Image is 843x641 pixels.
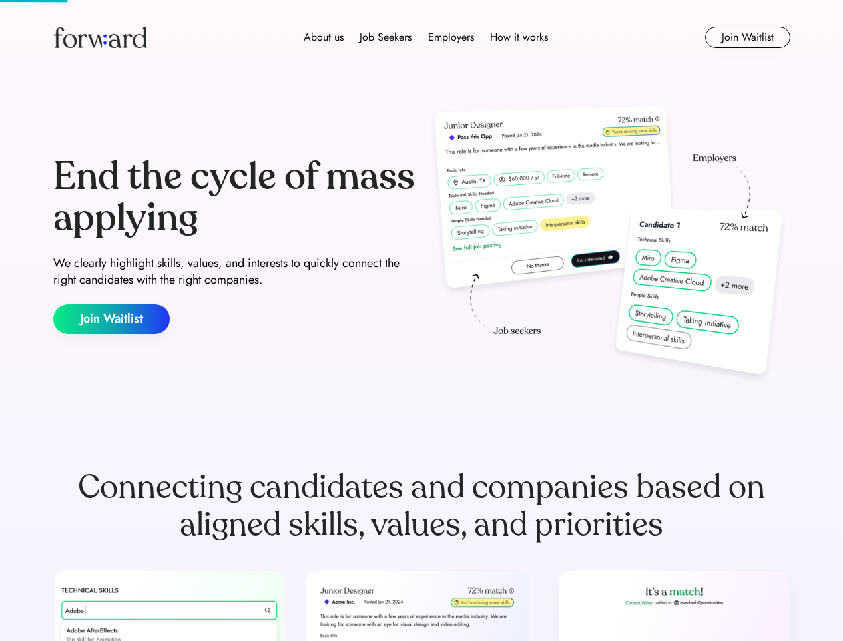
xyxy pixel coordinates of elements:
div: Employers [428,29,474,45]
div: Connecting candidates and companies based on aligned skills, values, and priorities [53,469,790,544]
div: About us [304,29,344,45]
button: Join Waitlist [53,304,170,334]
button: Join Waitlist [705,27,790,48]
div: End the cycle of mass applying [53,156,416,238]
img: hero-image.png [427,101,790,389]
div: How it works [490,29,548,45]
div: Job Seekers [360,29,412,45]
img: Forward logo [53,27,147,48]
div: We clearly highlight skills, values, and interests to quickly connect the right candidates with t... [53,255,416,288]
